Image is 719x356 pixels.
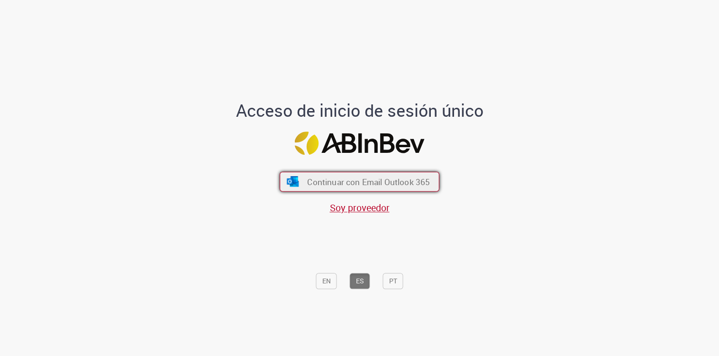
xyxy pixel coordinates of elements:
[286,176,300,187] img: ícone Azure/Microsoft 360
[330,201,390,214] a: Soy proveedor
[280,172,439,192] button: ícone Azure/Microsoft 360 Continuar con Email Outlook 365
[316,273,337,290] button: EN
[383,273,403,290] button: PT
[228,101,491,120] h1: Acceso de inicio de sesión único
[350,273,370,290] button: ES
[307,176,430,187] span: Continuar con Email Outlook 365
[295,131,425,155] img: Logo ABInBev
